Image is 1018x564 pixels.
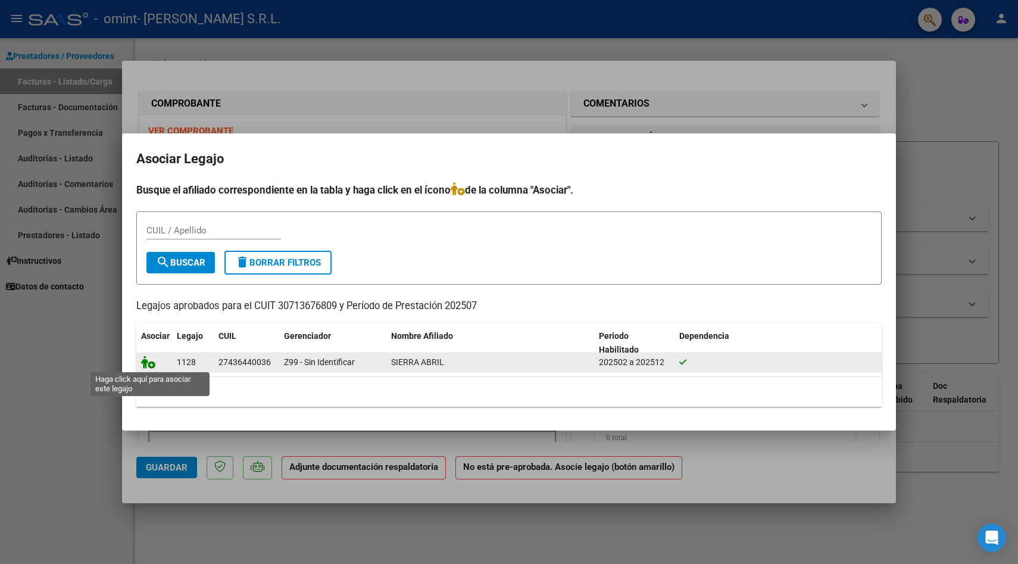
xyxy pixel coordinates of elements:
datatable-header-cell: Periodo Habilitado [594,323,674,363]
datatable-header-cell: Gerenciador [279,323,386,363]
span: Buscar [156,257,205,268]
span: 1128 [177,357,196,367]
mat-icon: delete [235,255,249,269]
button: Buscar [146,252,215,273]
span: CUIL [218,331,236,341]
span: Legajo [177,331,203,341]
div: 1 registros [136,377,882,407]
datatable-header-cell: Legajo [172,323,214,363]
span: Z99 - Sin Identificar [284,357,355,367]
span: SIERRA ABRIL [391,357,444,367]
datatable-header-cell: Dependencia [674,323,882,363]
span: Borrar Filtros [235,257,321,268]
span: Nombre Afiliado [391,331,453,341]
span: Periodo Habilitado [599,331,639,354]
p: Legajos aprobados para el CUIT 30713676809 y Período de Prestación 202507 [136,299,882,314]
div: 27436440036 [218,356,271,369]
h2: Asociar Legajo [136,148,882,170]
span: Asociar [141,331,170,341]
div: Open Intercom Messenger [978,524,1006,552]
span: Gerenciador [284,331,331,341]
datatable-header-cell: Asociar [136,323,172,363]
datatable-header-cell: Nombre Afiliado [386,323,594,363]
button: Borrar Filtros [224,251,332,275]
span: Dependencia [679,331,729,341]
h4: Busque el afiliado correspondiente en la tabla y haga click en el ícono de la columna "Asociar". [136,182,882,198]
div: 202502 a 202512 [599,356,670,369]
mat-icon: search [156,255,170,269]
datatable-header-cell: CUIL [214,323,279,363]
